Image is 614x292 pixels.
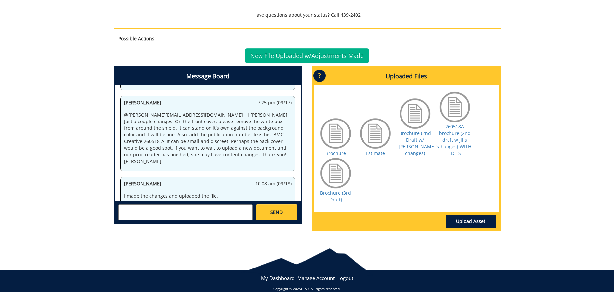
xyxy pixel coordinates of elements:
[297,275,335,281] a: Manage Account
[337,275,353,281] a: Logout
[256,204,297,220] a: SEND
[325,150,346,156] a: Brochure
[115,68,301,85] h4: Message Board
[114,12,501,18] p: Have questions about your status? Call 439-2402
[261,275,295,281] a: My Dashboard
[301,286,309,291] a: ETSU
[124,99,161,106] span: [PERSON_NAME]
[118,204,253,220] textarea: messageToSend
[118,35,154,42] strong: Possible Actions
[124,112,292,165] p: @[PERSON_NAME][EMAIL_ADDRESS][DOMAIN_NAME] Hi [PERSON_NAME]! Just a couple changes. On the front ...
[313,70,326,82] p: ?
[255,180,292,187] span: 10:08 am (09/18)
[124,180,161,187] span: [PERSON_NAME]
[270,209,283,216] span: SEND
[438,123,471,156] a: 260518A brochure (2nd draft w jills changes)-WITH EDITS
[366,150,385,156] a: Estimate
[399,130,439,156] a: Brochure (2nd Draft w/ [PERSON_NAME]'s changes)
[320,190,351,203] a: Brochure (3rd Draft)
[124,193,292,199] p: I made the changes and uploaded the file.
[446,215,496,228] a: Upload Asset
[245,48,369,63] a: New File Uploaded w/Adjustments Made
[314,68,499,85] h4: Uploaded Files
[258,99,292,106] span: 7:25 pm (09/17)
